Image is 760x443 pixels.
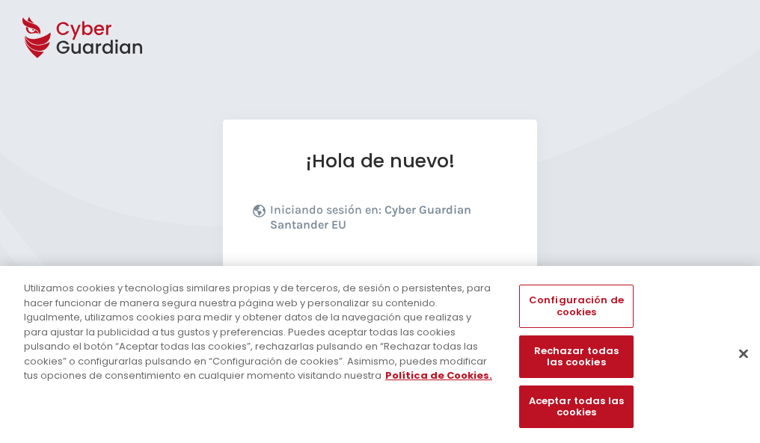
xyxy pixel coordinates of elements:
[519,335,633,378] button: Rechazar todas las cookies
[24,281,497,383] div: Utilizamos cookies y tecnologías similares propias y de terceros, de sesión o persistentes, para ...
[519,385,633,428] button: Aceptar todas las cookies
[385,368,492,382] a: Más información sobre su privacidad, se abre en una nueva pestaña
[519,285,633,327] button: Configuración de cookies
[253,149,507,173] h1: ¡Hola de nuevo!
[270,202,503,240] p: Iniciando sesión en:
[270,202,471,232] b: Cyber Guardian Santander EU
[727,337,760,370] button: Cerrar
